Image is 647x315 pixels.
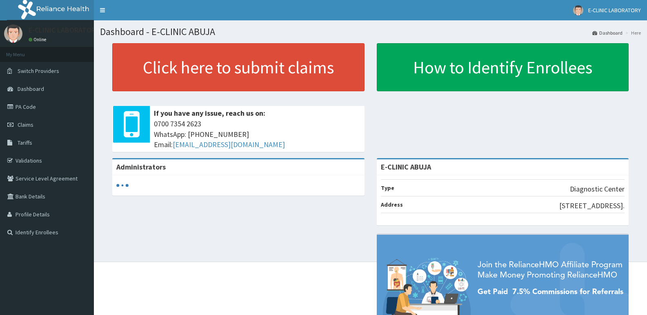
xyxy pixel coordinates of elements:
[100,26,641,37] h1: Dashboard - E-CLINIC ABUJA
[570,184,625,194] p: Diagnostic Center
[29,37,48,42] a: Online
[623,29,641,36] li: Here
[154,108,265,118] b: If you have any issue, reach us on:
[116,162,166,172] b: Administrators
[112,43,365,91] a: Click here to submit claims
[29,26,99,34] p: E-CLINIC LABORATORY
[18,67,59,75] span: Switch Providers
[116,179,129,192] svg: audio-loading
[154,119,360,150] span: 0700 7354 2623 WhatsApp: [PHONE_NUMBER] Email:
[4,24,22,43] img: User Image
[173,140,285,149] a: [EMAIL_ADDRESS][DOMAIN_NAME]
[381,184,394,192] b: Type
[381,201,403,208] b: Address
[381,162,431,172] strong: E-CLINIC ABUJA
[377,43,629,91] a: How to Identify Enrollees
[588,7,641,14] span: E-CLINIC LABORATORY
[592,29,623,36] a: Dashboard
[573,5,583,15] img: User Image
[18,85,44,93] span: Dashboard
[559,200,625,211] p: [STREET_ADDRESS].
[18,121,33,128] span: Claims
[18,139,32,146] span: Tariffs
